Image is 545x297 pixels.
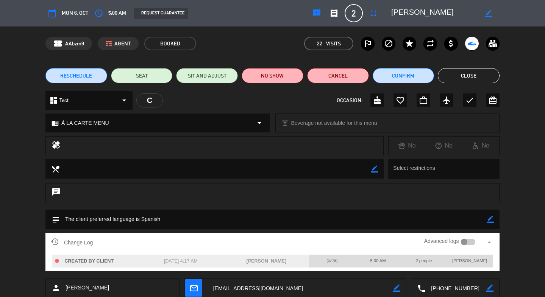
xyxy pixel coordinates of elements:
[108,9,126,17] span: 5:00 AM
[417,284,425,292] i: local_phone
[49,96,58,105] i: dashboard
[310,6,323,20] button: sms
[416,258,432,263] span: 2 people
[106,41,112,46] img: Cross Selling
[345,4,363,22] span: 2
[317,39,322,48] span: 22
[51,165,59,173] i: local_dining
[120,96,129,105] i: arrow_drop_down
[164,258,198,264] span: [DATE] 4:17 AM
[136,93,163,107] div: C
[329,9,339,18] i: receipt
[52,140,61,151] i: healing
[66,283,109,292] span: [PERSON_NAME]
[488,96,497,105] i: card_giftcard
[61,119,109,128] span: À LA CARTE MENU
[48,9,57,18] i: calendar_today
[247,258,287,264] span: [PERSON_NAME]
[337,96,362,105] span: OCCASION:
[465,96,474,105] i: check
[327,259,337,263] span: [DATE]
[51,238,93,247] span: Change Log
[369,9,378,18] i: fullscreen
[45,6,59,20] button: calendar_today
[462,141,499,151] div: No
[393,285,400,292] i: border_color
[389,141,425,151] div: No
[447,39,456,48] i: attach_money
[327,6,341,20] button: receipt
[59,96,69,105] span: Test
[426,39,435,48] i: repeat
[438,68,500,83] button: Close
[373,96,382,105] i: cake
[312,9,321,18] i: sms
[65,39,84,48] span: AAbzm9
[60,72,92,80] span: RESCHEDULE
[62,9,88,17] span: Mon 6, Oct
[291,119,377,128] span: Beverage not available for this menu
[114,39,131,48] span: AGENT
[255,118,264,128] i: arrow_drop_down
[52,120,59,127] i: chrome_reader_mode
[373,68,434,83] button: Confirm
[371,165,378,173] i: border_color
[144,37,196,50] span: BOOKED
[487,216,494,223] i: border_color
[189,284,198,292] i: mail_outline
[367,6,380,20] button: fullscreen
[326,39,341,48] em: Visits
[405,39,414,48] i: star
[64,258,114,264] span: CREATED BY CLIENT
[52,187,61,198] i: chat
[281,120,289,127] i: local_bar
[176,68,238,83] button: SIT AND ADJUST
[242,68,303,83] button: NO SHOW
[51,215,59,224] i: subject
[424,237,459,246] label: Advanced logs
[442,96,451,105] i: airplanemode_active
[92,6,106,20] button: access_time
[370,258,386,263] span: 5:00 AM
[53,39,62,48] span: confirmation_number
[486,285,493,292] i: border_color
[452,258,487,263] span: [PERSON_NAME]
[363,39,372,48] i: outlined_flag
[134,8,188,19] div: REQUEST GUARANTEE
[384,39,393,48] i: block
[485,10,492,17] i: border_color
[419,96,428,105] i: work_outline
[426,141,462,151] div: No
[307,68,369,83] button: Cancel
[111,68,173,83] button: SEAT
[94,9,103,18] i: access_time
[45,68,107,83] button: RESCHEDULE
[52,283,61,292] i: person
[485,238,494,247] i: arrow_drop_up
[396,96,405,105] i: favorite_border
